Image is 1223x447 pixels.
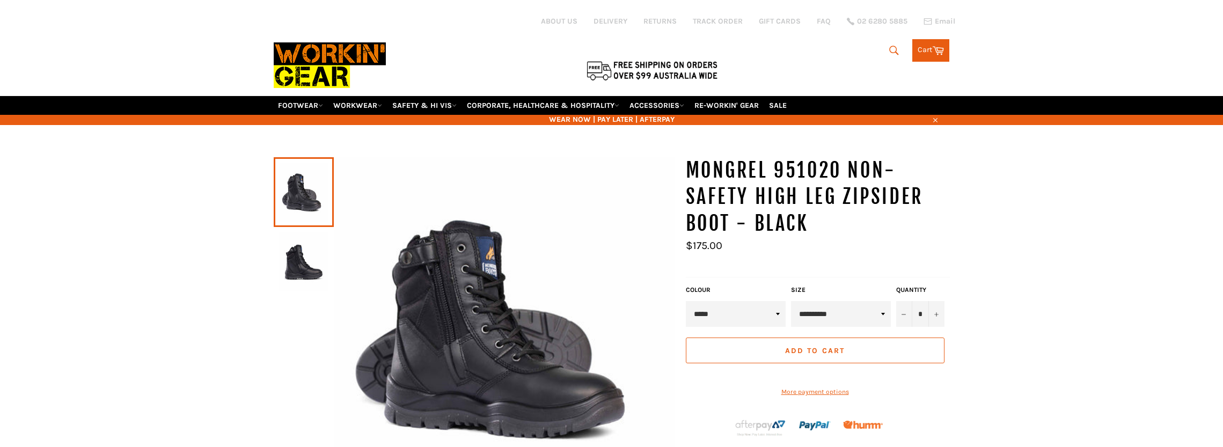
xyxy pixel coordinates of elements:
span: Add to Cart [785,346,845,355]
a: FAQ [817,16,831,26]
img: paypal.png [799,410,831,442]
label: Quantity [896,285,944,295]
span: Email [935,18,955,25]
button: Add to Cart [686,338,944,363]
a: CORPORATE, HEALTHCARE & HOSPITALITY [463,96,624,115]
h1: MONGREL 951020 Non-Safety High Leg Zipsider Boot - Black [686,157,950,237]
button: Reduce item quantity by one [896,301,912,327]
img: MONGREL 951020 Non-Safety High Leg Zipsider Boot - Black - Workin' Gear [279,232,328,291]
img: Workin Gear leaders in Workwear, Safety Boots, PPE, Uniforms. Australia's No.1 in Workwear [274,35,386,96]
span: 02 6280 5885 [857,18,907,25]
img: Afterpay-Logo-on-dark-bg_large.png [734,419,787,437]
span: WEAR NOW | PAY LATER | AFTERPAY [274,114,950,124]
a: TRACK ORDER [693,16,743,26]
a: 02 6280 5885 [847,18,907,25]
a: SALE [765,96,791,115]
a: RETURNS [643,16,677,26]
a: WORKWEAR [329,96,386,115]
a: FOOTWEAR [274,96,327,115]
img: Humm_core_logo_RGB-01_300x60px_small_195d8312-4386-4de7-b182-0ef9b6303a37.png [843,421,883,429]
a: More payment options [686,387,944,397]
a: ACCESSORIES [625,96,689,115]
a: RE-WORKIN' GEAR [690,96,763,115]
label: COLOUR [686,285,786,295]
a: DELIVERY [594,16,627,26]
a: ABOUT US [541,16,577,26]
a: SAFETY & HI VIS [388,96,461,115]
a: Email [924,17,955,26]
label: Size [791,285,891,295]
a: GIFT CARDS [759,16,801,26]
img: Flat $9.95 shipping Australia wide [585,59,719,82]
button: Increase item quantity by one [928,301,944,327]
a: Cart [912,39,949,62]
span: $175.00 [686,239,722,252]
